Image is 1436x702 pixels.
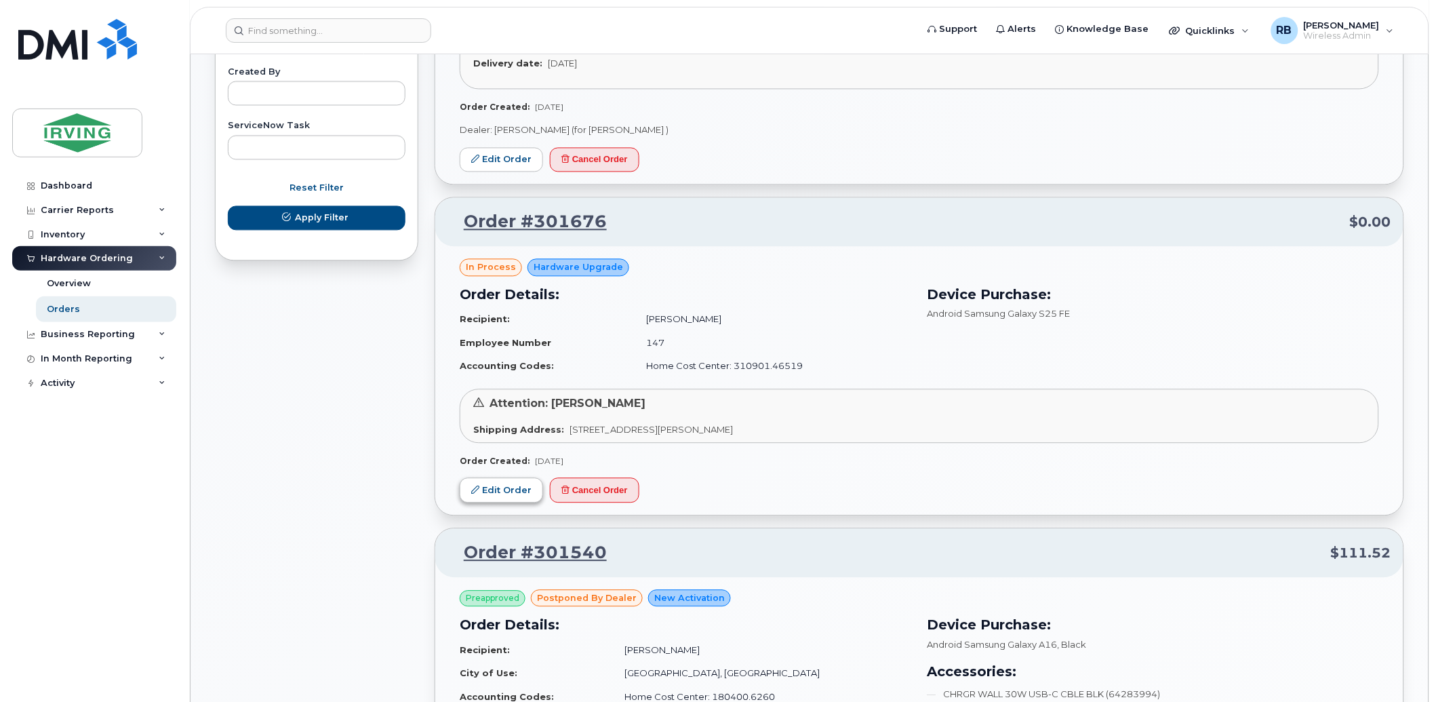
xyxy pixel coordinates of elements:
span: $111.52 [1331,544,1391,564]
a: Knowledge Base [1046,16,1159,43]
div: Roberts, Brad [1262,17,1403,44]
a: Order #301676 [447,210,607,235]
h3: Order Details: [460,285,911,305]
span: Alerts [1008,22,1037,36]
td: [PERSON_NAME] [635,308,911,332]
strong: Recipient: [460,645,510,656]
td: Home Cost Center: 310901.46519 [635,355,911,378]
span: Apply Filter [295,212,348,225]
label: Created By [228,69,405,77]
span: Wireless Admin [1304,31,1380,41]
a: Edit Order [460,148,543,173]
h3: Device Purchase: [928,285,1379,305]
span: Support [940,22,978,36]
strong: Employee Number [460,338,551,349]
strong: City of Use: [460,668,517,679]
strong: Order Created: [460,456,530,467]
h3: Device Purchase: [928,615,1379,636]
td: [GEOGRAPHIC_DATA], [GEOGRAPHIC_DATA] [613,662,911,686]
strong: Accounting Codes: [460,361,554,372]
li: CHRGR WALL 30W USB-C CBLE BLK (64283994) [928,688,1379,701]
strong: Order Created: [460,102,530,113]
td: [PERSON_NAME] [613,639,911,663]
span: Hardware Upgrade [534,261,623,274]
p: Dealer: [PERSON_NAME] (for [PERSON_NAME] ) [460,124,1379,137]
span: New Activation [654,592,725,605]
h3: Order Details: [460,615,911,636]
a: Alerts [987,16,1046,43]
td: 147 [635,332,911,355]
span: Android Samsung Galaxy A16 [928,640,1058,650]
span: Quicklinks [1186,25,1235,36]
h3: Accessories: [928,662,1379,682]
span: Android Samsung Galaxy S25 FE [928,309,1071,319]
a: Support [919,16,987,43]
span: [DATE] [548,58,577,69]
span: [PERSON_NAME] [1304,20,1380,31]
input: Find something... [226,18,431,43]
a: Edit Order [460,478,543,503]
span: Preapproved [466,593,519,605]
button: Cancel Order [550,478,639,503]
a: Order #301540 [447,541,607,566]
span: in process [466,261,516,274]
span: [DATE] [535,102,563,113]
span: Knowledge Base [1067,22,1149,36]
span: Attention: [PERSON_NAME] [490,397,645,410]
span: [DATE] [535,456,563,467]
span: postponed by Dealer [537,592,637,605]
strong: Shipping Address: [473,425,564,435]
span: , Black [1058,640,1087,650]
button: Reset Filter [228,176,405,201]
label: ServiceNow Task [228,122,405,131]
button: Cancel Order [550,148,639,173]
strong: Delivery date: [473,58,542,69]
div: Quicklinks [1160,17,1259,44]
span: [STREET_ADDRESS][PERSON_NAME] [570,425,733,435]
button: Apply Filter [228,206,405,231]
strong: Recipient: [460,314,510,325]
span: $0.00 [1350,213,1391,233]
span: RB [1277,22,1292,39]
span: Reset Filter [290,182,344,195]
